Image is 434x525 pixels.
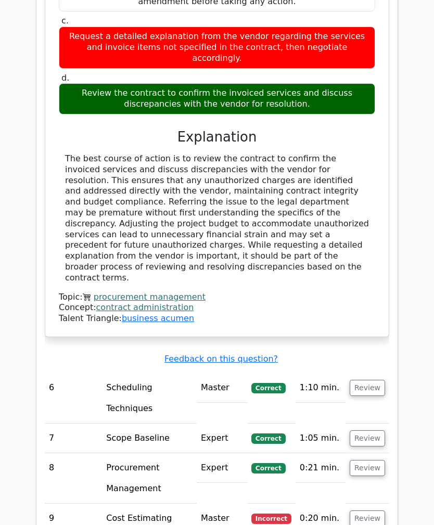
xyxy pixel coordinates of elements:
span: Correct [251,433,285,444]
button: Review [350,460,385,476]
div: Review the contract to confirm the invoiced services and discuss discrepancies with the vendor fo... [59,83,375,114]
span: Incorrect [251,514,291,524]
a: business acumen [122,313,194,323]
div: Concept: [59,302,375,313]
td: 6 [45,373,102,424]
h3: Explanation [65,129,369,145]
div: Talent Triangle: [59,292,375,324]
span: Correct [251,463,285,473]
td: Scheduling Techniques [102,373,197,424]
td: 8 [45,453,102,504]
td: Procurement Management [102,453,197,504]
a: procurement management [94,292,206,302]
span: Correct [251,383,285,393]
td: 1:10 min. [296,373,346,403]
button: Review [350,430,385,446]
td: 1:05 min. [296,424,346,453]
button: Review [350,380,385,396]
td: 7 [45,424,102,453]
td: Expert [197,453,247,483]
a: Feedback on this question? [164,354,278,364]
span: d. [61,73,69,83]
div: Request a detailed explanation from the vendor regarding the services and invoice items not speci... [59,27,375,68]
td: Scope Baseline [102,424,197,453]
td: 0:21 min. [296,453,346,483]
div: Topic: [59,292,375,303]
div: The best course of action is to review the contract to confirm the invoiced services and discuss ... [65,153,369,284]
td: Master [197,373,247,403]
a: contract administration [96,302,194,312]
td: Expert [197,424,247,453]
span: c. [61,16,69,25]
